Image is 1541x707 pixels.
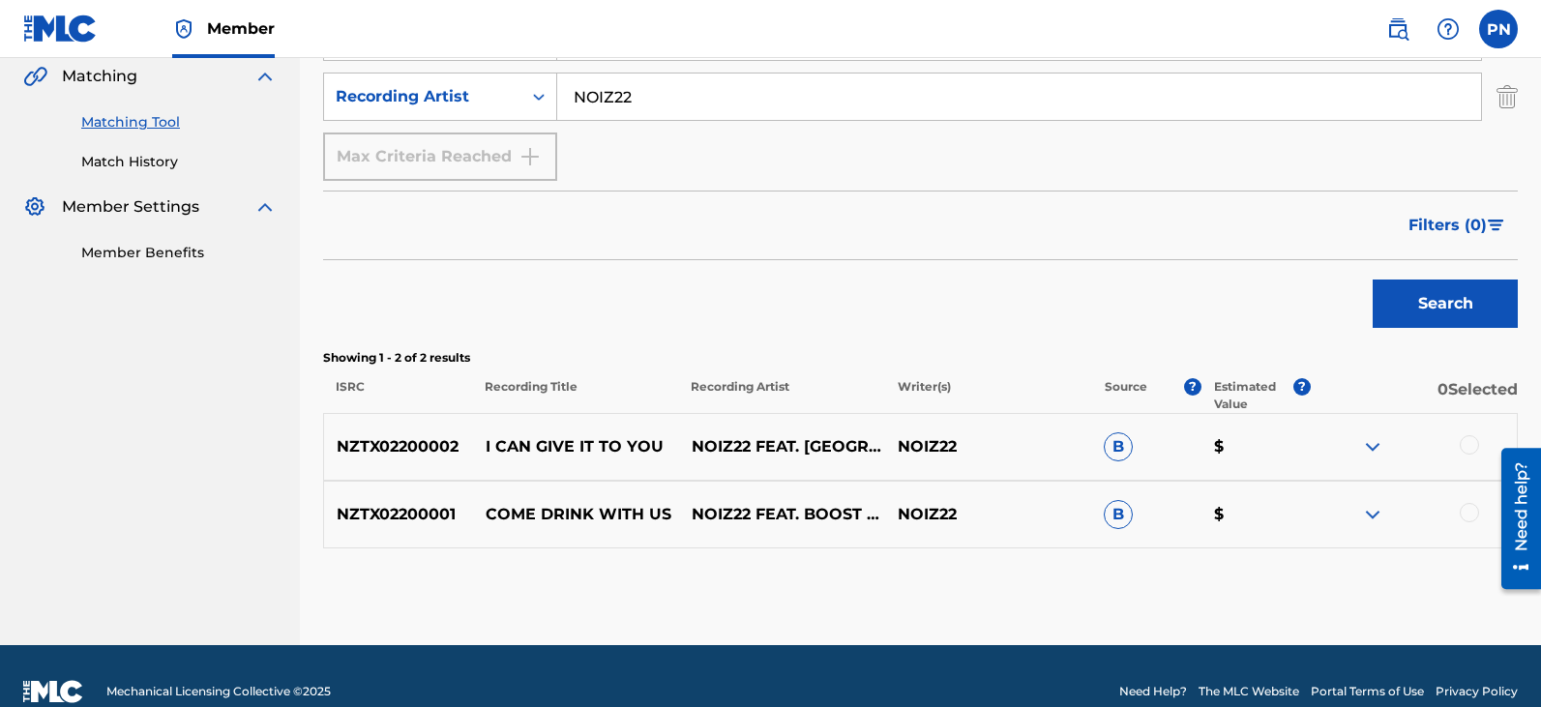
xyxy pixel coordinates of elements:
[1373,280,1518,328] button: Search
[1408,214,1487,237] span: Filters ( 0 )
[1386,17,1409,41] img: search
[885,435,1091,458] p: NOIZ22
[324,435,472,458] p: NZTX02200002
[324,503,472,526] p: NZTX02200001
[1311,683,1424,700] a: Portal Terms of Use
[1105,378,1147,413] p: Source
[1361,503,1384,526] img: expand
[885,503,1091,526] p: NOIZ22
[1397,201,1518,250] button: Filters (0)
[1184,378,1201,396] span: ?
[253,65,277,88] img: expand
[62,65,137,88] span: Matching
[1200,435,1310,458] p: $
[1104,432,1133,461] span: B
[1488,220,1504,231] img: filter
[1293,378,1311,396] span: ?
[1436,683,1518,700] a: Privacy Policy
[23,15,98,43] img: MLC Logo
[1479,10,1518,48] div: User Menu
[1104,500,1133,529] span: B
[678,378,885,413] p: Recording Artist
[885,378,1092,413] p: Writer(s)
[1214,378,1293,413] p: Estimated Value
[1119,683,1187,700] a: Need Help?
[1311,378,1518,413] p: 0 Selected
[472,435,678,458] p: I CAN GIVE IT TO YOU
[1361,435,1384,458] img: expand
[679,503,885,526] p: NOIZ22 FEAT. BOOST AND PHENOMIK
[23,65,47,88] img: Matching
[1497,73,1518,121] img: Delete Criterion
[172,17,195,41] img: Top Rightsholder
[679,435,885,458] p: NOIZ22 FEAT. [GEOGRAPHIC_DATA]
[253,195,277,219] img: expand
[106,683,331,700] span: Mechanical Licensing Collective © 2025
[81,243,277,263] a: Member Benefits
[1437,17,1460,41] img: help
[472,503,678,526] p: COME DRINK WITH US
[472,378,679,413] p: Recording Title
[1199,683,1299,700] a: The MLC Website
[336,85,510,108] div: Recording Artist
[81,112,277,133] a: Matching Tool
[81,152,277,172] a: Match History
[1378,10,1417,48] a: Public Search
[1200,503,1310,526] p: $
[323,349,1518,367] p: Showing 1 - 2 of 2 results
[207,17,275,40] span: Member
[62,195,199,219] span: Member Settings
[23,195,46,219] img: Member Settings
[323,378,472,413] p: ISRC
[1487,440,1541,596] iframe: Resource Center
[23,680,83,703] img: logo
[1429,10,1467,48] div: Help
